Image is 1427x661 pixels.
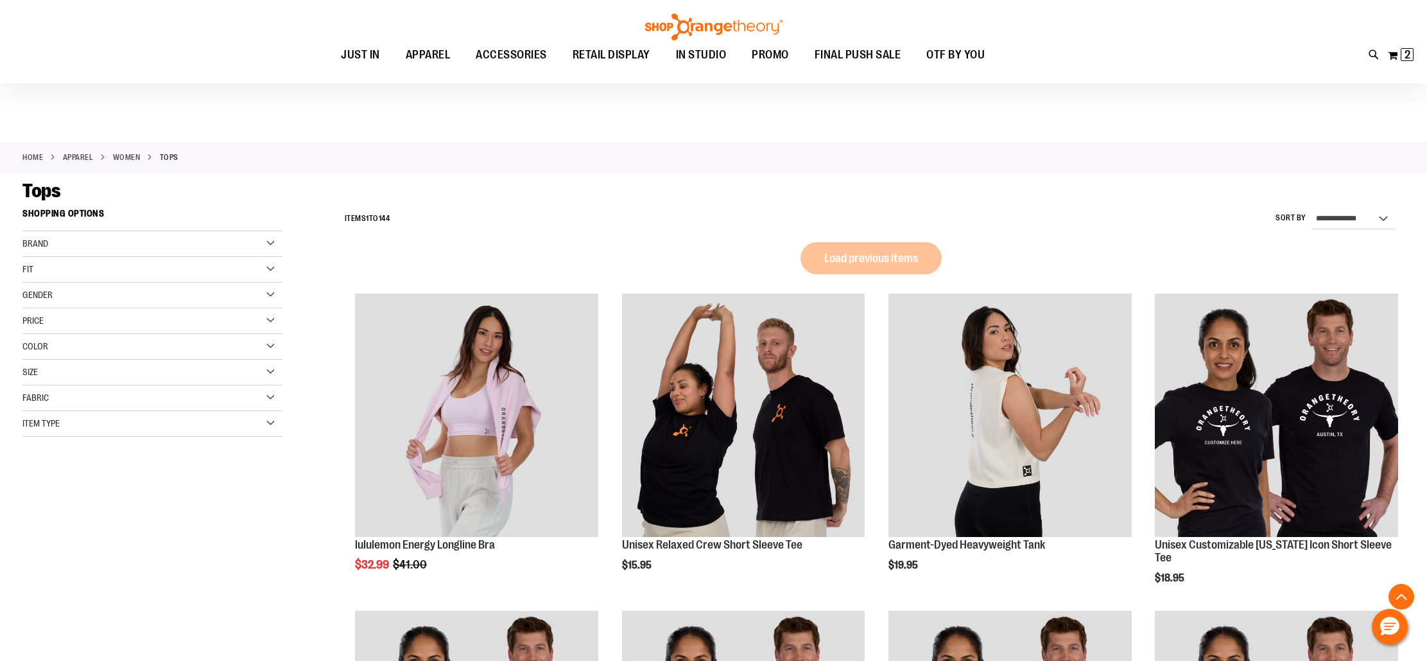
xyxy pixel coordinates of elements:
[355,558,391,571] span: $32.99
[22,202,282,231] strong: Shopping Options
[476,40,547,69] span: ACCESSORIES
[622,538,802,551] a: Unisex Relaxed Crew Short Sleeve Tee
[355,294,598,537] img: lululemon Energy Longline Bra
[622,294,865,537] img: Unisex Relaxed Crew Short Sleeve Tee
[1155,538,1392,564] a: Unisex Customizable [US_STATE] Icon Short Sleeve Tee
[22,315,44,326] span: Price
[366,214,369,223] span: 1
[355,538,495,551] a: lululemon Energy Longline Bra
[393,558,429,571] span: $41.00
[22,152,43,163] a: Home
[1405,48,1410,61] span: 2
[882,287,1138,604] div: product
[22,180,60,202] span: Tops
[1155,572,1186,584] span: $18.95
[888,538,1045,551] a: Garment-Dyed Heavyweight Tank
[888,294,1132,537] img: Garment-Dyed Heavyweight Tank
[888,294,1132,539] a: Garment-Dyed Heavyweight Tank
[463,40,560,70] a: ACCESSORIES
[802,40,914,70] a: FINAL PUSH SALE
[393,40,463,69] a: APPAREL
[22,392,49,403] span: Fabric
[341,40,380,69] span: JUST IN
[1155,294,1398,537] img: OTF City Unisex Texas Icon SS Tee Black
[676,40,727,69] span: IN STUDIO
[926,40,985,69] span: OTF BY YOU
[113,152,141,163] a: WOMEN
[1372,609,1408,645] button: Hello, have a question? Let’s chat.
[815,40,901,69] span: FINAL PUSH SALE
[573,40,650,69] span: RETAIL DISPLAY
[800,242,942,274] button: Load previous items
[22,238,48,249] span: Brand
[622,294,865,539] a: Unisex Relaxed Crew Short Sleeve Tee
[913,40,998,70] a: OTF BY YOU
[888,560,920,571] span: $19.95
[560,40,663,70] a: RETAIL DISPLAY
[406,40,451,69] span: APPAREL
[22,264,33,274] span: Fit
[739,40,802,70] a: PROMO
[160,152,178,163] strong: Tops
[1388,584,1414,610] button: Back To Top
[752,40,789,69] span: PROMO
[1148,287,1405,616] div: product
[643,13,784,40] img: Shop Orangetheory
[22,418,60,428] span: Item Type
[622,560,653,571] span: $15.95
[345,209,390,229] h2: Items to
[1276,213,1306,224] label: Sort By
[616,287,872,604] div: product
[22,367,38,377] span: Size
[22,290,53,300] span: Gender
[1155,294,1398,539] a: OTF City Unisex Texas Icon SS Tee Black
[328,40,393,70] a: JUST IN
[355,294,598,539] a: lululemon Energy Longline Bra
[663,40,739,70] a: IN STUDIO
[379,214,390,223] span: 144
[349,287,605,604] div: product
[22,341,48,351] span: Color
[824,252,918,265] span: Load previous items
[63,152,94,163] a: APPAREL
